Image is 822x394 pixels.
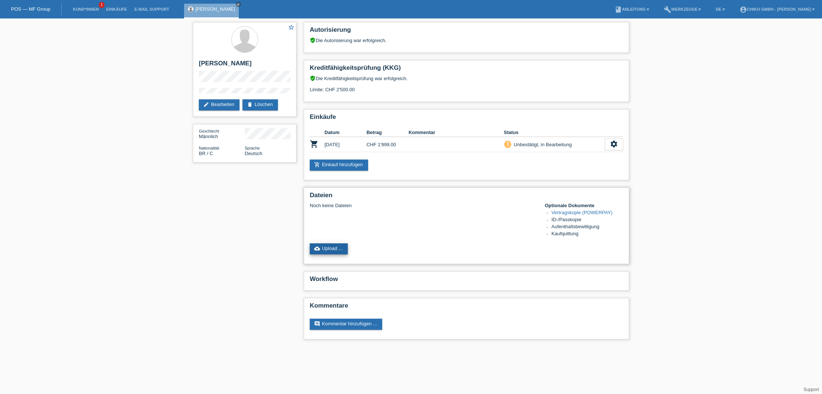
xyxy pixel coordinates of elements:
[551,224,623,231] li: Aufenthaltsbewilligung
[736,7,818,11] a: account_circleChiko GmbH - [PERSON_NAME] ▾
[199,60,291,71] h2: [PERSON_NAME]
[310,64,623,75] h2: Kreditfähigkeitsprüfung (KKG)
[310,140,319,148] i: POSP00027860
[310,37,316,43] i: verified_user
[236,2,241,7] a: close
[196,6,235,12] a: [PERSON_NAME]
[804,387,819,392] a: Support
[611,7,653,11] a: bookAnleitung ▾
[245,151,262,156] span: Deutsch
[310,243,348,254] a: cloud_uploadUpload ...
[325,137,367,152] td: [DATE]
[199,146,219,150] span: Nationalität
[310,203,536,208] div: Noch keine Dateien
[199,99,240,110] a: editBearbeiten
[245,146,260,150] span: Sprache
[131,7,173,11] a: E-Mail Support
[102,7,130,11] a: Einkäufe
[712,7,728,11] a: DE ▾
[288,24,295,32] a: star_border
[310,75,316,81] i: verified_user
[408,128,504,137] th: Kommentar
[551,231,623,238] li: Kaufquittung
[314,162,320,168] i: add_shopping_cart
[199,129,219,133] span: Geschlecht
[367,128,409,137] th: Betrag
[310,275,623,287] h2: Workflow
[11,6,50,12] a: POS — MF Group
[610,140,618,148] i: settings
[310,37,623,43] div: Die Autorisierung war erfolgreich.
[551,217,623,224] li: ID-/Passkopie
[310,319,382,330] a: commentKommentar hinzufügen ...
[310,26,623,37] h2: Autorisierung
[69,7,102,11] a: Kund*innen
[310,75,623,98] div: Die Kreditfähigkeitsprüfung war erfolgreich. Limite: CHF 2'500.00
[247,102,253,107] i: delete
[310,192,623,203] h2: Dateien
[505,141,510,147] i: priority_high
[325,128,367,137] th: Datum
[367,137,409,152] td: CHF 1'999.00
[660,7,705,11] a: buildWerkzeuge ▾
[504,128,605,137] th: Status
[512,141,572,148] div: Unbestätigt, in Bearbeitung
[310,113,623,124] h2: Einkäufe
[615,6,622,13] i: book
[310,160,368,171] a: add_shopping_cartEinkauf hinzufügen
[310,302,623,313] h2: Kommentare
[314,321,320,327] i: comment
[551,210,612,215] a: Vertragskopie (POWERPAY)
[242,99,278,110] a: deleteLöschen
[199,128,245,139] div: Männlich
[740,6,747,13] i: account_circle
[314,246,320,251] i: cloud_upload
[237,3,240,6] i: close
[288,24,295,31] i: star_border
[99,2,105,8] span: 1
[203,102,209,107] i: edit
[545,203,623,208] h4: Optionale Dokumente
[664,6,671,13] i: build
[199,151,213,156] span: Brasilien / C / 30.09.2010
